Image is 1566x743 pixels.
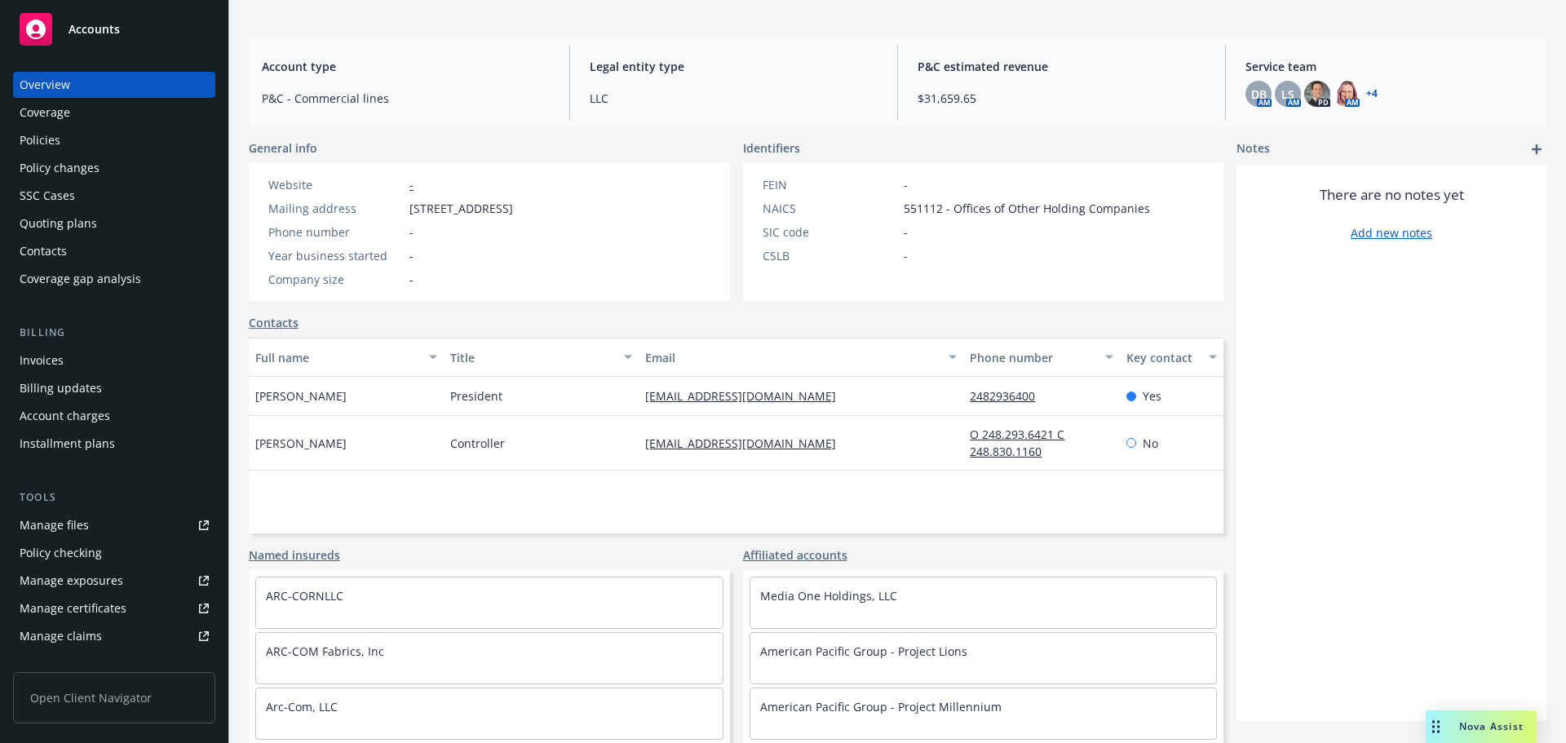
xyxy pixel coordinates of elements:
[20,72,70,98] div: Overview
[1143,387,1161,405] span: Yes
[1236,139,1270,159] span: Notes
[20,183,75,209] div: SSC Cases
[1320,185,1464,205] span: There are no notes yet
[1245,58,1533,75] span: Service team
[904,247,908,264] span: -
[266,588,343,604] a: ARC-CORNLLC
[13,375,215,401] a: Billing updates
[13,100,215,126] a: Coverage
[1126,349,1199,366] div: Key contact
[918,58,1205,75] span: P&C estimated revenue
[763,200,897,217] div: NAICS
[13,266,215,292] a: Coverage gap analysis
[409,223,414,241] span: -
[1334,81,1360,107] img: photo
[266,643,384,659] a: ARC-COM Fabrics, Inc
[20,512,89,538] div: Manage files
[1251,86,1267,103] span: DB
[639,338,963,377] button: Email
[13,155,215,181] a: Policy changes
[255,387,347,405] span: [PERSON_NAME]
[763,223,897,241] div: SIC code
[13,238,215,264] a: Contacts
[970,388,1048,404] a: 2482936400
[409,177,414,192] a: -
[444,338,639,377] button: Title
[249,139,317,157] span: General info
[20,568,123,594] div: Manage exposures
[268,176,403,193] div: Website
[409,271,414,288] span: -
[20,540,102,566] div: Policy checking
[904,176,908,193] span: -
[918,90,1205,107] span: $31,659.65
[13,540,215,566] a: Policy checking
[1120,338,1223,377] button: Key contact
[20,651,96,677] div: Manage BORs
[590,58,878,75] span: Legal entity type
[13,568,215,594] a: Manage exposures
[760,643,967,659] a: American Pacific Group - Project Lions
[266,699,338,714] a: Arc-Com, LLC
[970,349,1095,366] div: Phone number
[1304,81,1330,107] img: photo
[20,595,126,621] div: Manage certificates
[20,100,70,126] div: Coverage
[13,489,215,506] div: Tools
[763,176,897,193] div: FEIN
[645,388,849,404] a: [EMAIL_ADDRESS][DOMAIN_NAME]
[20,155,100,181] div: Policy changes
[13,347,215,374] a: Invoices
[904,223,908,241] span: -
[20,127,60,153] div: Policies
[262,90,550,107] span: P&C - Commercial lines
[450,349,614,366] div: Title
[262,58,550,75] span: Account type
[20,238,67,264] div: Contacts
[20,431,115,457] div: Installment plans
[13,7,215,52] a: Accounts
[20,347,64,374] div: Invoices
[13,210,215,237] a: Quoting plans
[13,623,215,649] a: Manage claims
[20,375,102,401] div: Billing updates
[590,90,878,107] span: LLC
[963,338,1119,377] button: Phone number
[970,427,1064,459] a: O 248.293.6421 C 248.830.1160
[255,435,347,452] span: [PERSON_NAME]
[268,200,403,217] div: Mailing address
[20,403,110,429] div: Account charges
[904,200,1150,217] span: 551112 - Offices of Other Holding Companies
[13,127,215,153] a: Policies
[13,512,215,538] a: Manage files
[1527,139,1546,159] a: add
[763,247,897,264] div: CSLB
[450,387,502,405] span: President
[409,200,513,217] span: [STREET_ADDRESS]
[13,325,215,341] div: Billing
[409,247,414,264] span: -
[13,651,215,677] a: Manage BORs
[13,183,215,209] a: SSC Cases
[13,403,215,429] a: Account charges
[743,139,800,157] span: Identifiers
[1426,710,1537,743] button: Nova Assist
[760,588,897,604] a: Media One Holdings, LLC
[13,72,215,98] a: Overview
[20,266,141,292] div: Coverage gap analysis
[268,271,403,288] div: Company size
[1366,89,1378,99] a: +4
[645,349,939,366] div: Email
[20,210,97,237] div: Quoting plans
[743,546,847,564] a: Affiliated accounts
[450,435,505,452] span: Controller
[645,436,849,451] a: [EMAIL_ADDRESS][DOMAIN_NAME]
[20,623,102,649] div: Manage claims
[268,223,403,241] div: Phone number
[268,247,403,264] div: Year business started
[255,349,419,366] div: Full name
[249,314,299,331] a: Contacts
[1143,435,1158,452] span: No
[13,672,215,723] span: Open Client Navigator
